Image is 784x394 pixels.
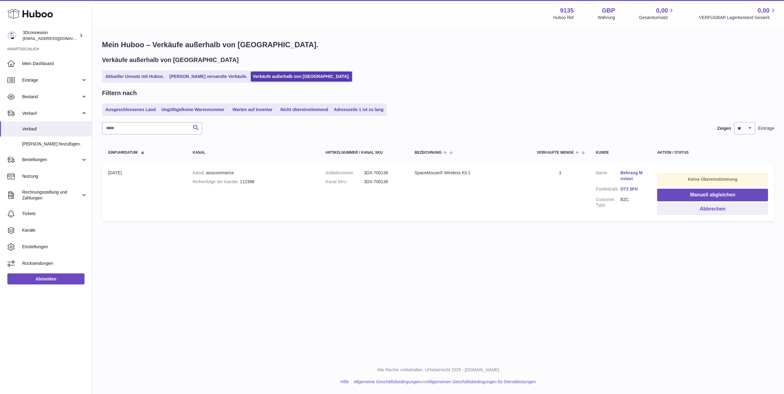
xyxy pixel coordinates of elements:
span: Rechnungsstellung und Zahlungen [22,189,81,201]
dd: 3DX-700136 [364,179,402,185]
dt: Artikelnummer [326,170,364,176]
a: Hilfe [340,379,349,384]
span: Bezeichnung [415,151,442,155]
td: [DATE] [102,164,186,221]
strong: Kanal [193,170,206,175]
a: Abmelden [7,273,84,284]
p: Alle Rechte vorbehalten. Urheberrecht 2025 - [DOMAIN_NAME] [97,367,779,373]
span: Gesamtumsatz [639,15,675,21]
span: Bestand [22,94,81,100]
div: 112388 [193,179,313,185]
label: Zeigen [717,126,731,131]
dd: B2C [620,197,645,208]
strong: Keine Übereinstimmung [688,177,737,182]
a: Behrang Mostavi [620,170,645,182]
h2: Verkäufe außerhalb von [GEOGRAPHIC_DATA] [102,56,239,64]
div: Währung [598,15,615,21]
a: Warten auf Inventar [228,105,277,115]
span: Verkaufte Menge [537,151,574,155]
dt: Name [596,170,620,183]
span: Einfuhrdatum [108,151,138,155]
span: Verkauf [22,126,87,132]
div: Artikelnummer / Kanal SKU [326,151,402,155]
img: order_eu@3dconnexion.com [7,31,17,40]
dt: Postleitzahl [596,186,620,194]
dt: Kanal SKU [326,179,364,185]
button: Manuell abgleichen [657,189,768,201]
span: Nutzung [22,173,87,179]
strong: Reihenfolge der Kanäle [193,179,240,184]
a: Ausgeschlossenes Land [103,105,158,115]
a: Adresszeile 1 ist zu lang [331,105,386,115]
span: 0,00 [656,6,668,15]
span: Einträge [22,77,81,83]
span: 0,00 [758,6,770,15]
span: VERFÜGBAR Lagerbestand Gesamt [699,15,777,21]
div: Aktion / Status [657,151,768,155]
span: [EMAIL_ADDRESS][DOMAIN_NAME] [23,36,90,41]
button: Abbrechen [657,203,768,215]
h2: Filtern nach [102,89,137,97]
span: Verkauf [22,110,81,116]
a: Nicht übereinstimmend [278,105,331,115]
a: Aktueller Umsatz mit Huboo. [103,71,166,82]
span: Einträge [758,126,774,131]
div: 3Dconnexion [23,30,78,41]
div: Kanal [193,151,313,155]
a: [PERSON_NAME] versandte Verkäufe. [167,71,250,82]
li: und [351,379,536,385]
a: Verkäufe außerhalb von [GEOGRAPHIC_DATA]. [251,71,352,82]
a: Allgemeinen Geschäftsbedingungen für Dienstleistungen [427,379,536,384]
span: Bestellungen [22,157,81,163]
a: 0,00 VERFÜGBAR Lagerbestand Gesamt [699,6,777,21]
span: Einstellungen [22,244,87,250]
h1: Mein Huboo – Verkäufe außerhalb von [GEOGRAPHIC_DATA]. [102,40,774,50]
a: DT3 5FH [620,186,645,192]
span: Rücksendungen [22,261,87,266]
a: Allgemeine Geschäftsbedingungen [354,379,420,384]
strong: 9135 [560,6,574,15]
div: SpaceMouse® Wireless Kit 2 [415,170,525,176]
strong: GBP [602,6,615,15]
span: Kanäle [22,227,87,233]
span: Tickets [22,211,87,217]
div: Kunde [596,151,645,155]
span: [PERSON_NAME] hinzufügen. [22,141,87,147]
div: Huboo Ref [553,15,574,21]
span: Mein Dashboard [22,61,87,67]
dt: Customer Type [596,197,620,208]
a: 1 [559,170,561,175]
dd: 3DX-700136 [364,170,402,176]
div: woocommerce [193,170,313,176]
a: 0,00 Gesamtumsatz [639,6,675,21]
a: Ungültige/keine Warennummer [159,105,227,115]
